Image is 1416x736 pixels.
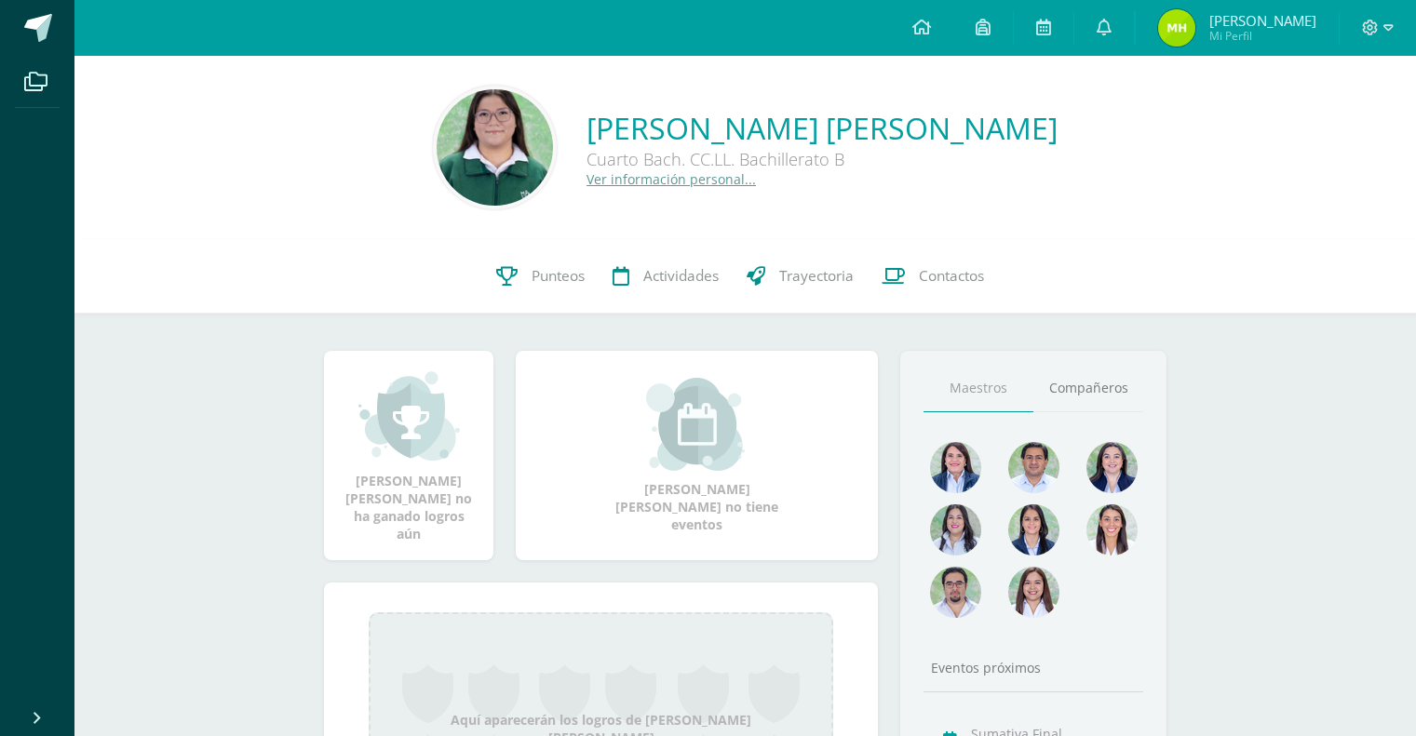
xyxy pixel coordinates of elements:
[599,239,733,314] a: Actividades
[1033,365,1143,412] a: Compañeros
[779,266,854,286] span: Trayectoria
[343,369,475,542] div: [PERSON_NAME] [PERSON_NAME] no ha ganado logros aún
[604,378,790,533] div: [PERSON_NAME] [PERSON_NAME] no tiene eventos
[1008,567,1059,618] img: 1be4a43e63524e8157c558615cd4c825.png
[482,239,599,314] a: Punteos
[587,148,1058,170] div: Cuarto Bach. CC.LL. Bachillerato B
[1008,442,1059,493] img: 1e7bfa517bf798cc96a9d855bf172288.png
[437,89,553,206] img: 4033c1a682729420a6a2ab8e0a42760e.png
[1008,504,1059,555] img: d4e0c534ae446c0d00535d3bb96704e9.png
[924,659,1143,676] div: Eventos próximos
[930,567,981,618] img: d7e1be39c7a5a7a89cfb5608a6c66141.png
[930,442,981,493] img: 4477f7ca9110c21fc6bc39c35d56baaa.png
[1086,442,1138,493] img: 468d0cd9ecfcbce804e3ccd48d13f1ad.png
[919,266,984,286] span: Contactos
[868,239,998,314] a: Contactos
[1209,28,1316,44] span: Mi Perfil
[587,170,756,188] a: Ver información personal...
[532,266,585,286] span: Punteos
[1158,9,1195,47] img: 8cfee9302e94c67f695fad48b611364c.png
[733,239,868,314] a: Trayectoria
[587,108,1058,148] a: [PERSON_NAME] [PERSON_NAME]
[358,369,460,462] img: achievement_small.png
[930,504,981,555] img: 1934cc27df4ca65fd091d7882280e9dd.png
[924,365,1033,412] a: Maestros
[646,378,748,471] img: event_small.png
[1209,11,1316,30] span: [PERSON_NAME]
[1086,504,1138,555] img: 38d188cc98c34aa903096de2d1c9671e.png
[643,266,719,286] span: Actividades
